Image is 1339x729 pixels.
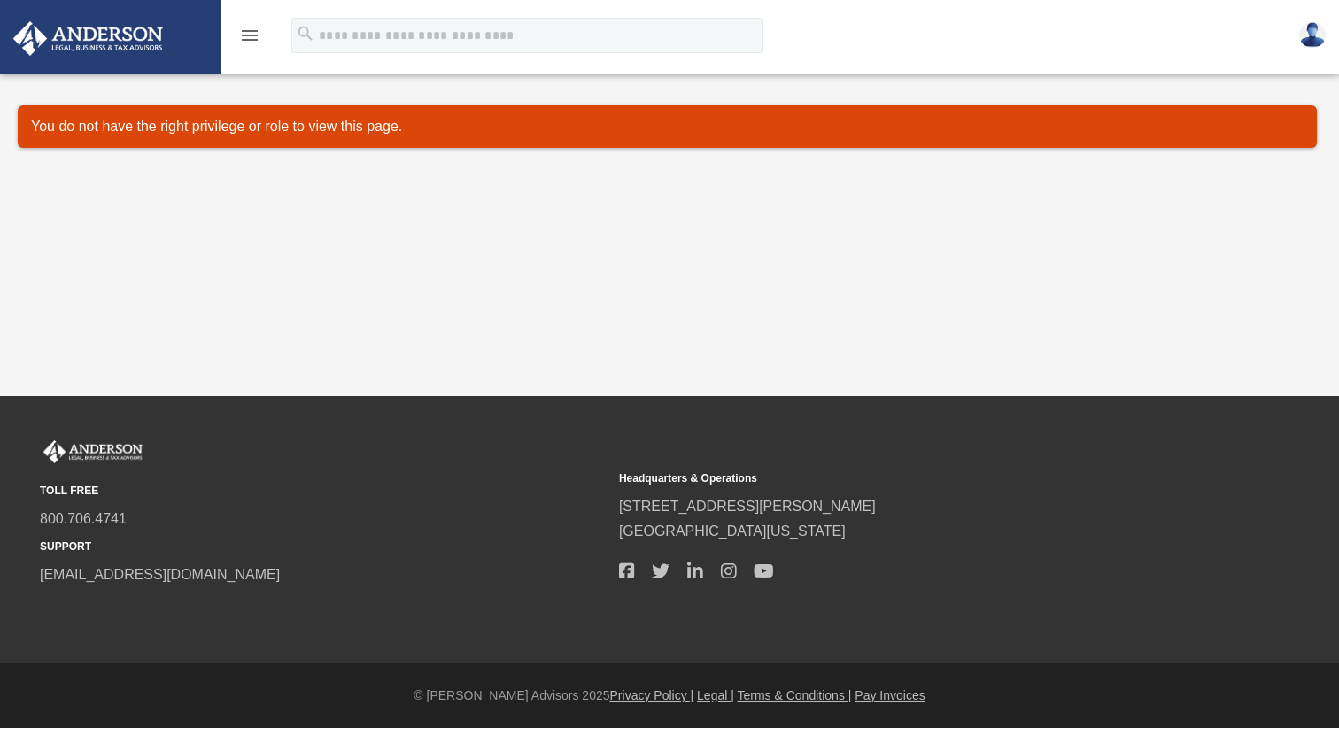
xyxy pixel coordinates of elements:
i: menu [239,25,260,46]
small: TOLL FREE [40,482,607,500]
a: Pay Invoices [855,688,925,702]
a: [GEOGRAPHIC_DATA][US_STATE] [619,523,846,539]
small: Headquarters & Operations [619,469,1186,488]
a: menu [239,31,260,46]
a: Terms & Conditions | [738,688,852,702]
img: User Pic [1299,22,1326,48]
a: Legal | [697,688,734,702]
a: Privacy Policy | [610,688,694,702]
small: SUPPORT [40,538,607,556]
img: Anderson Advisors Platinum Portal [8,21,168,56]
a: [EMAIL_ADDRESS][DOMAIN_NAME] [40,567,280,582]
i: search [296,24,315,43]
a: [STREET_ADDRESS][PERSON_NAME] [619,499,876,514]
img: Anderson Advisors Platinum Portal [40,440,146,463]
a: 800.706.4741 [40,511,127,526]
p: You do not have the right privilege or role to view this page. [31,114,1304,139]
